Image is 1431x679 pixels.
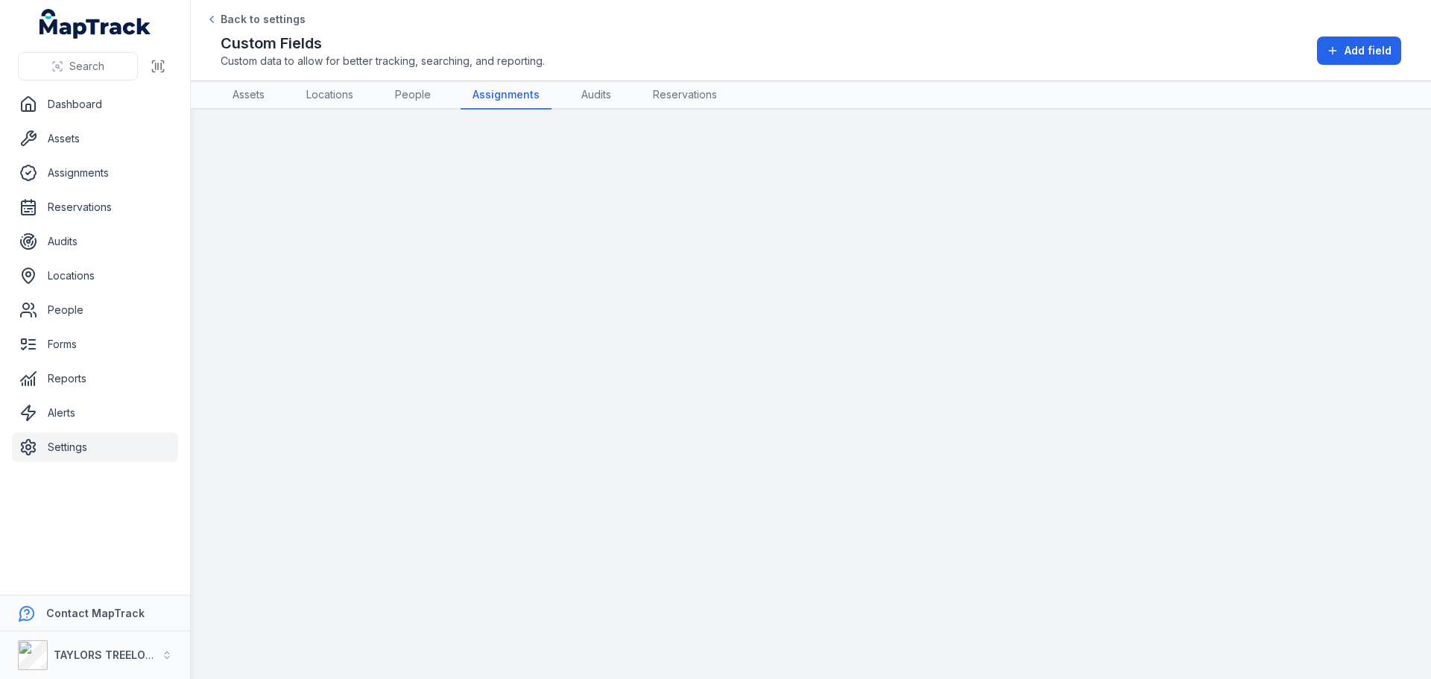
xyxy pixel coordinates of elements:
[221,54,545,69] span: Custom data to allow for better tracking, searching, and reporting.
[383,81,443,110] a: People
[46,607,145,619] strong: Contact MapTrack
[12,89,178,119] a: Dashboard
[221,33,545,54] h2: Custom Fields
[18,52,138,80] button: Search
[294,81,365,110] a: Locations
[12,124,178,154] a: Assets
[40,9,151,39] a: MapTrack
[54,648,178,661] strong: TAYLORS TREELOPPING
[12,261,178,291] a: Locations
[12,295,178,325] a: People
[641,81,729,110] a: Reservations
[12,364,178,394] a: Reports
[221,81,277,110] a: Assets
[69,59,104,74] span: Search
[206,12,306,27] a: Back to settings
[12,398,178,428] a: Alerts
[1317,37,1401,65] button: Add field
[221,12,306,27] span: Back to settings
[12,329,178,359] a: Forms
[12,227,178,256] a: Audits
[1345,43,1391,58] span: Add field
[12,192,178,222] a: Reservations
[12,158,178,188] a: Assignments
[569,81,623,110] a: Audits
[461,81,552,110] a: Assignments
[12,432,178,462] a: Settings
